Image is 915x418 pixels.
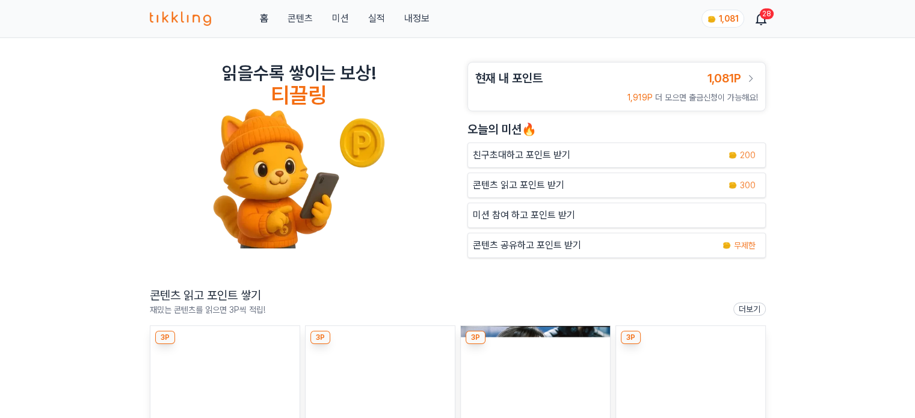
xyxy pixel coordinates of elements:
[627,93,653,102] span: 1,919P
[655,93,758,102] span: 더 모으면 출금신청이 가능해요!
[331,11,348,26] button: 미션
[150,326,300,410] img: 이찬진 금감원장, 상호금융회장 간담회…"지역 자금공급에 집중해야"
[222,62,376,84] h2: 읽을수록 쌓이는 보상!
[728,150,738,160] img: coin
[473,178,564,192] p: 콘텐츠 읽고 포인트 받기
[475,70,543,87] h3: 현재 내 포인트
[306,326,455,410] img: "세계 최초 콜산 지방분해주사제"…국산 40호 신약 허가
[616,326,765,410] img: '은퇴 선언' 커쇼, 눈물의 기자회견…"건강하게 던진 올해가 떠나야할 때"
[467,121,766,138] h2: 오늘의 미션🔥
[728,180,738,190] img: coin
[473,208,575,223] p: 미션 참여 하고 포인트 받기
[467,173,766,198] a: 콘텐츠 읽고 포인트 받기 coin 300
[150,304,265,316] p: 재밌는 콘텐츠를 읽으면 3P씩 적립!
[707,14,716,24] img: coin
[259,11,268,26] a: 홈
[368,11,384,26] a: 실적
[467,233,766,258] a: 콘텐츠 공유하고 포인트 받기 coin 무제한
[756,11,766,26] a: 28
[473,148,570,162] p: 친구초대하고 포인트 받기
[722,241,732,250] img: coin
[310,331,330,344] div: 3P
[760,8,774,19] div: 28
[155,331,175,344] div: 3P
[287,11,312,26] a: 콘텐츠
[740,149,756,161] span: 200
[473,238,581,253] p: 콘텐츠 공유하고 포인트 받기
[461,326,610,410] img: 훌쩍훌쩍 남자로 성전환 후 절망에 빠진 여배우.JPG
[701,10,742,28] a: coin 1,081
[404,11,429,26] a: 내정보
[150,11,212,26] img: 티끌링
[621,331,641,344] div: 3P
[150,287,265,304] h2: 콘텐츠 읽고 포인트 쌓기
[707,71,741,85] span: 1,081P
[733,303,766,316] a: 더보기
[271,84,327,108] h4: 티끌링
[719,14,739,23] span: 1,081
[466,331,485,344] div: 3P
[467,143,766,168] button: 친구초대하고 포인트 받기 coin 200
[467,203,766,228] button: 미션 참여 하고 포인트 받기
[740,179,756,191] span: 300
[734,239,756,251] span: 무제한
[707,70,758,87] a: 1,081P
[212,108,386,248] img: tikkling_character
